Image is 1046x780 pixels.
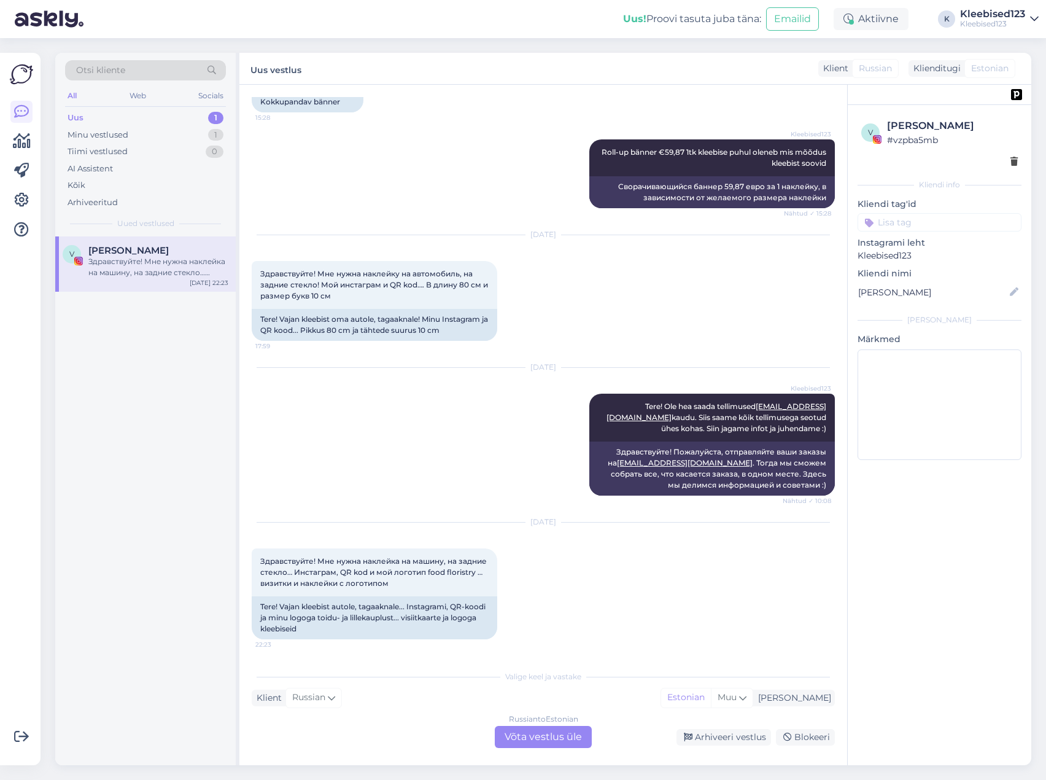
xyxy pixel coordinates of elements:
[260,556,489,588] span: Здравствуйте! Мне нужна наклейка на машину, на задние стекло… Инстаграм, QR kod и мой логотип foo...
[834,8,908,30] div: Aktiivne
[117,218,174,229] span: Uued vestlused
[858,333,1021,346] p: Märkmed
[252,692,282,704] div: Klient
[753,692,831,704] div: [PERSON_NAME]
[858,213,1021,232] input: Lisa tag
[887,119,1018,133] div: [PERSON_NAME]
[250,60,301,77] label: Uus vestlus
[68,197,118,209] div: Arhiveeritud
[908,62,961,75] div: Klienditugi
[589,442,835,496] div: Здравствуйте! Пожалуйста, отправляйте ваши заказы на . Тогда мы сможем собрать все, что касается ...
[960,9,1039,29] a: Kleebised123Kleebised123
[783,496,831,505] span: Nähtud ✓ 10:08
[68,179,85,192] div: Kõik
[606,402,828,433] span: Tere! Ole hea saada tellimused kaudu. Siis saame kõik tellimusega seotud ühes kohas. Siin jagame ...
[208,129,223,141] div: 1
[776,729,835,746] div: Blokeeri
[76,64,125,77] span: Otsi kliente
[69,249,74,259] span: V
[68,146,128,158] div: Tiimi vestlused
[858,198,1021,211] p: Kliendi tag'id
[858,267,1021,280] p: Kliendi nimi
[718,692,737,703] span: Muu
[960,9,1025,19] div: Kleebised123
[858,314,1021,326] div: [PERSON_NAME]
[252,596,497,639] div: Tere! Vajan kleebist autole, tagaaknale... Instagrami, QR-koodi ja minu logoga toidu- ja lillekau...
[766,7,819,31] button: Emailid
[818,62,848,75] div: Klient
[858,236,1021,249] p: Instagrami leht
[858,179,1021,190] div: Kliendi info
[1011,89,1022,100] img: pd
[88,256,228,278] div: Здравствуйте! Мне нужна наклейка на машину, на задние стекло… Инстаграм, QR kod и мой логотип foo...
[252,362,835,373] div: [DATE]
[252,517,835,528] div: [DATE]
[252,309,497,341] div: Tere! Vajan kleebist oma autole, tagaaknale! Minu Instagram ja QR kood... Pikkus 80 cm ja tähtede...
[10,63,33,86] img: Askly Logo
[127,88,149,104] div: Web
[661,688,711,707] div: Estonian
[260,269,490,300] span: Здравствуйте! Мне нужна наклейку на автомобиль, на задние стекло! Мой инстаграм и QR kod…. В длин...
[495,726,592,748] div: Võta vestlus üle
[68,112,83,124] div: Uus
[887,133,1018,147] div: # vzpba5mb
[785,130,831,139] span: Kleebised123
[206,146,223,158] div: 0
[602,147,828,168] span: Roll-up bänner €59,87 1tk kleebise puhul oleneb mis mõõdus kleebist soovid
[960,19,1025,29] div: Kleebised123
[617,458,753,467] a: [EMAIL_ADDRESS][DOMAIN_NAME]
[88,245,169,256] span: Valeria
[509,714,578,725] div: Russian to Estonian
[252,229,835,240] div: [DATE]
[623,12,761,26] div: Proovi tasuta juba täna:
[859,62,892,75] span: Russian
[196,88,226,104] div: Socials
[68,129,128,141] div: Minu vestlused
[784,209,831,218] span: Nähtud ✓ 15:28
[971,62,1009,75] span: Estonian
[623,13,646,25] b: Uus!
[252,671,835,682] div: Valige keel ja vastake
[208,112,223,124] div: 1
[255,341,301,351] span: 17:59
[938,10,955,28] div: K
[858,249,1021,262] p: Kleebised123
[292,691,325,704] span: Russian
[785,384,831,393] span: Kleebised123
[68,163,113,175] div: AI Assistent
[858,286,1007,299] input: Lisa nimi
[190,278,228,287] div: [DATE] 22:23
[252,92,363,112] div: Kokkupandav bänner
[65,88,79,104] div: All
[255,640,301,649] span: 22:23
[255,113,301,122] span: 15:28
[868,128,873,137] span: v
[676,729,771,746] div: Arhiveeri vestlus
[589,176,835,208] div: Сворачивающийся баннер 59,87 евро за 1 наклейку, в зависимости от желаемого размера наклейки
